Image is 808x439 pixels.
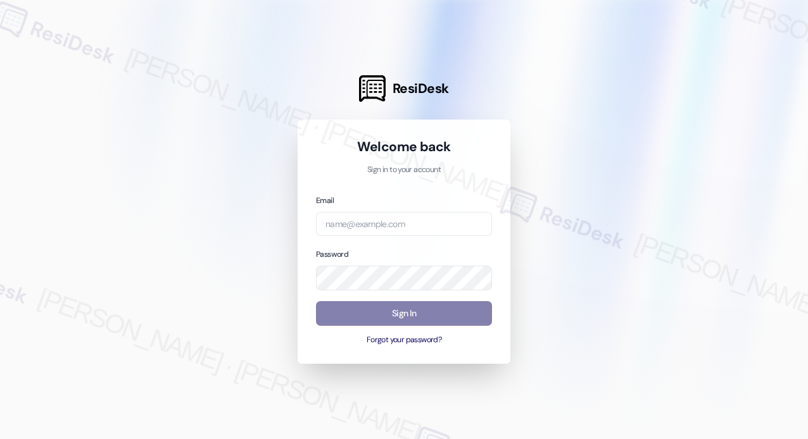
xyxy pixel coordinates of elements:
[316,195,334,206] label: Email
[316,212,492,237] input: name@example.com
[359,75,386,102] img: ResiDesk Logo
[316,164,492,176] p: Sign in to your account
[316,335,492,346] button: Forgot your password?
[316,301,492,326] button: Sign In
[316,249,348,259] label: Password
[316,138,492,156] h1: Welcome back
[393,80,449,97] span: ResiDesk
